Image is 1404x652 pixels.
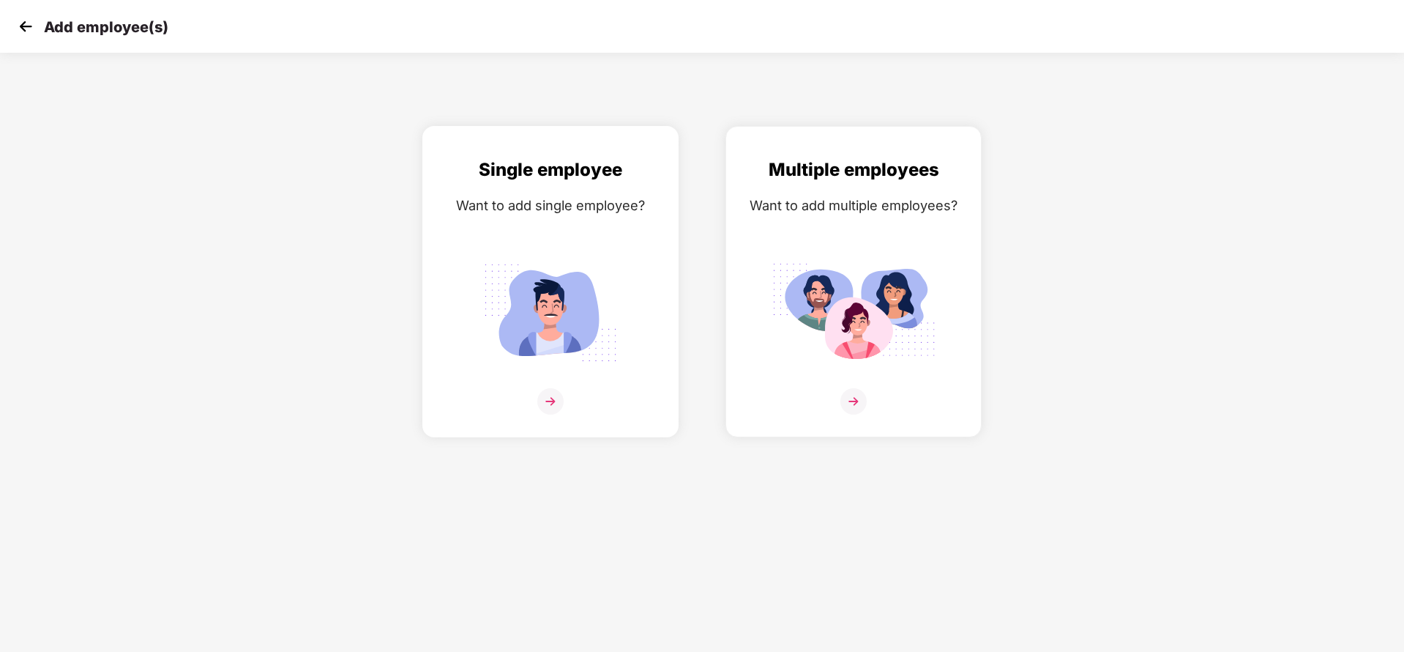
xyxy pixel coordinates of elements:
div: Want to add single employee? [438,195,663,216]
img: svg+xml;base64,PHN2ZyB4bWxucz0iaHR0cDovL3d3dy53My5vcmcvMjAwMC9zdmciIHdpZHRoPSIzNiIgaGVpZ2h0PSIzNi... [537,388,564,415]
img: svg+xml;base64,PHN2ZyB4bWxucz0iaHR0cDovL3d3dy53My5vcmcvMjAwMC9zdmciIHdpZHRoPSIzNiIgaGVpZ2h0PSIzNi... [840,388,867,415]
div: Single employee [438,156,663,184]
div: Multiple employees [741,156,966,184]
div: Want to add multiple employees? [741,195,966,216]
p: Add employee(s) [44,18,168,36]
img: svg+xml;base64,PHN2ZyB4bWxucz0iaHR0cDovL3d3dy53My5vcmcvMjAwMC9zdmciIHdpZHRoPSIzMCIgaGVpZ2h0PSIzMC... [15,15,37,37]
img: svg+xml;base64,PHN2ZyB4bWxucz0iaHR0cDovL3d3dy53My5vcmcvMjAwMC9zdmciIGlkPSJTaW5nbGVfZW1wbG95ZWUiIH... [468,256,632,370]
img: svg+xml;base64,PHN2ZyB4bWxucz0iaHR0cDovL3d3dy53My5vcmcvMjAwMC9zdmciIGlkPSJNdWx0aXBsZV9lbXBsb3llZS... [772,256,936,370]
